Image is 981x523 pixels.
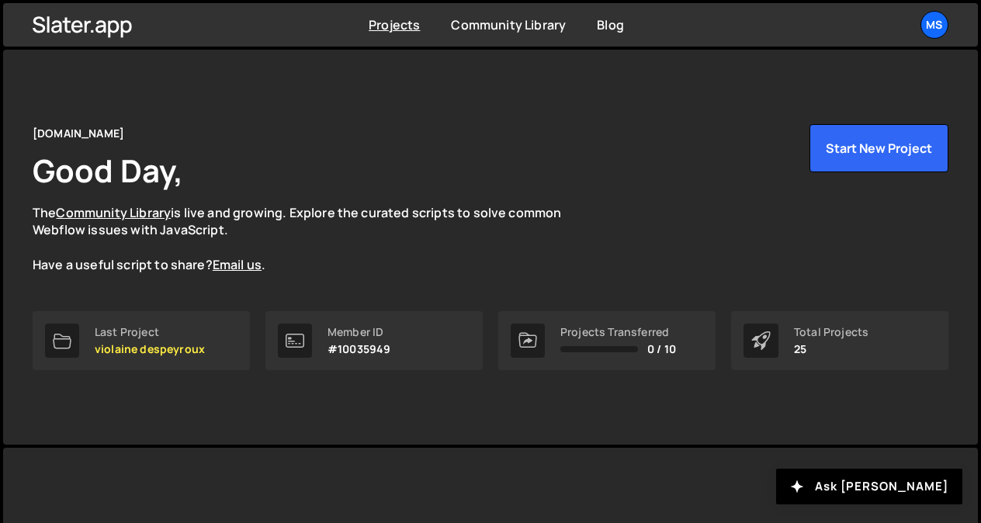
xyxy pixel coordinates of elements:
[56,204,171,221] a: Community Library
[33,124,124,143] div: [DOMAIN_NAME]
[776,469,962,504] button: Ask [PERSON_NAME]
[794,326,868,338] div: Total Projects
[560,326,676,338] div: Projects Transferred
[920,11,948,39] a: ms
[328,343,390,355] p: #10035949
[95,326,205,338] div: Last Project
[33,311,250,370] a: Last Project violaine despeyroux
[369,16,420,33] a: Projects
[809,124,948,172] button: Start New Project
[647,343,676,355] span: 0 / 10
[33,149,183,192] h1: Good Day,
[33,204,591,274] p: The is live and growing. Explore the curated scripts to solve common Webflow issues with JavaScri...
[213,256,262,273] a: Email us
[451,16,566,33] a: Community Library
[794,343,868,355] p: 25
[95,343,205,355] p: violaine despeyroux
[328,326,390,338] div: Member ID
[597,16,624,33] a: Blog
